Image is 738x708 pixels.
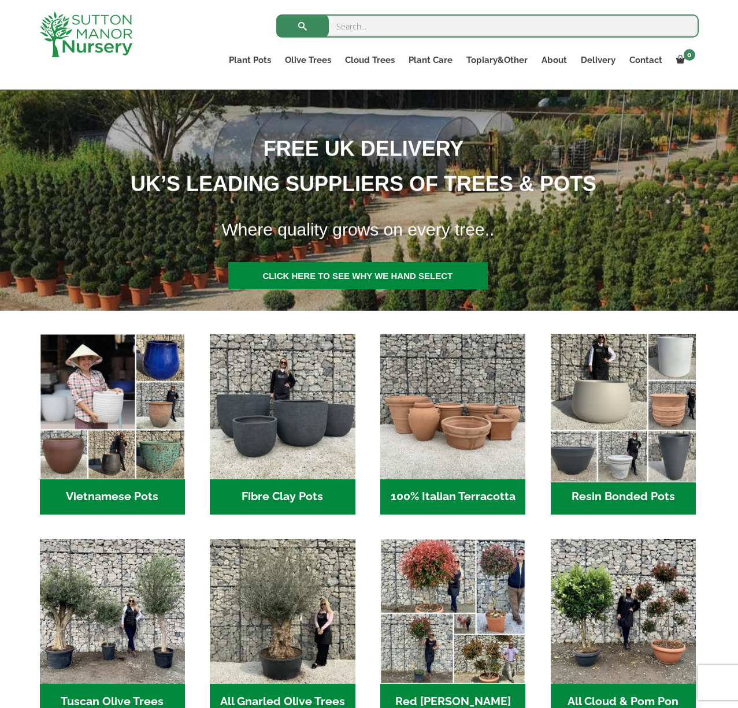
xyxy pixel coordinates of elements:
[380,334,525,479] img: Home - 1B137C32 8D99 4B1A AA2F 25D5E514E47D 1 105 c
[40,12,132,57] img: logo
[551,479,696,515] h2: Resin Bonded Pots
[551,334,696,515] a: Visit product category Resin Bonded Pots
[402,52,459,68] a: Plant Care
[276,14,699,38] input: Search...
[547,330,699,483] img: Home - 67232D1B A461 444F B0F6 BDEDC2C7E10B 1 105 c
[551,539,696,684] img: Home - A124EB98 0980 45A7 B835 C04B779F7765
[622,52,669,68] a: Contact
[40,334,185,515] a: Visit product category Vietnamese Pots
[380,334,525,515] a: Visit product category 100% Italian Terracotta
[338,52,402,68] a: Cloud Trees
[40,334,185,479] img: Home - 6E921A5B 9E2F 4B13 AB99 4EF601C89C59 1 105 c
[210,334,355,515] a: Visit product category Fibre Clay Pots
[669,52,699,68] a: 0
[574,52,622,68] a: Delivery
[278,52,338,68] a: Olive Trees
[459,52,535,68] a: Topiary&Other
[535,52,574,68] a: About
[380,539,525,684] img: Home - F5A23A45 75B5 4929 8FB2 454246946332
[210,334,355,479] img: Home - 8194B7A3 2818 4562 B9DD 4EBD5DC21C71 1 105 c 1
[210,539,355,684] img: Home - 5833C5B7 31D0 4C3A 8E42 DB494A1738DB
[40,479,185,515] h2: Vietnamese Pots
[210,479,355,515] h2: Fibre Clay Pots
[222,52,278,68] a: Plant Pots
[380,479,525,515] h2: 100% Italian Terracotta
[40,539,185,684] img: Home - 7716AD77 15EA 4607 B135 B37375859F10
[684,49,695,61] span: 0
